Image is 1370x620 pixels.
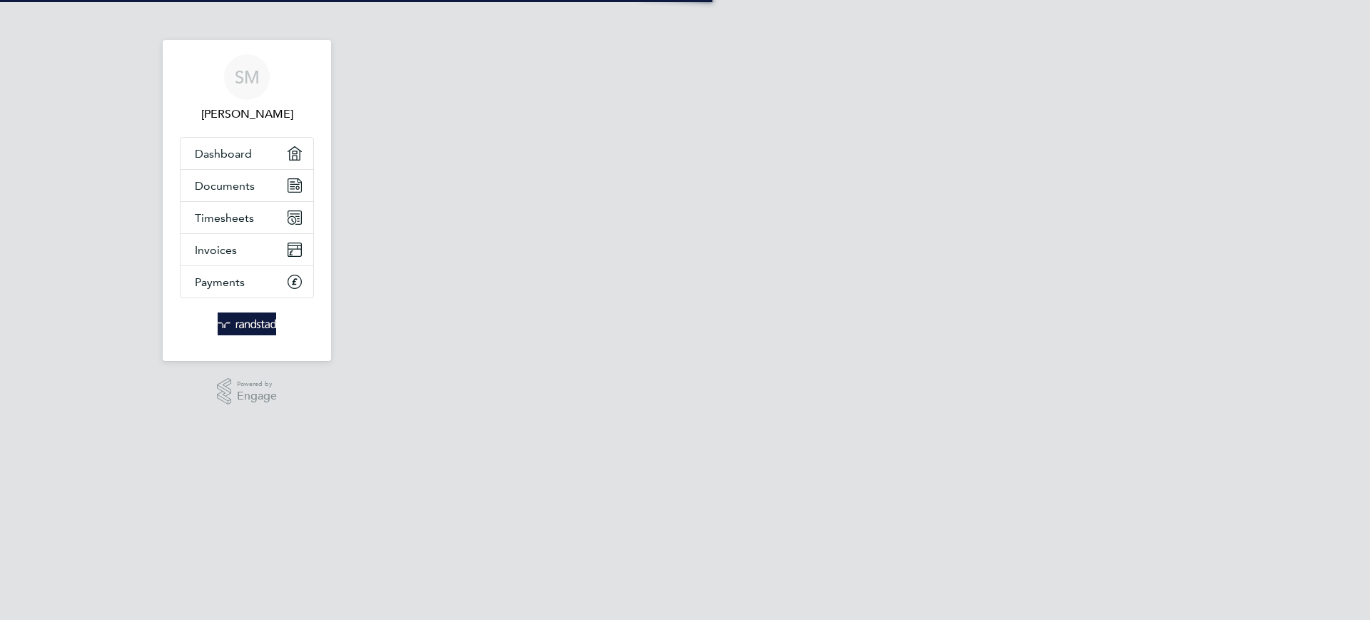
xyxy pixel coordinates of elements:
a: Dashboard [181,138,313,169]
nav: Main navigation [163,40,331,361]
span: Timesheets [195,211,254,225]
a: Invoices [181,234,313,265]
img: randstad-logo-retina.png [218,312,277,335]
a: Documents [181,170,313,201]
a: Timesheets [181,202,313,233]
span: Dashboard [195,147,252,161]
a: Payments [181,266,313,298]
span: Powered by [237,378,277,390]
a: Powered byEngage [217,378,278,405]
span: Documents [195,179,255,193]
a: SM[PERSON_NAME] [180,54,314,123]
span: Invoices [195,243,237,257]
span: SM [235,68,260,86]
span: Stephen Mcglenn [180,106,314,123]
a: Go to home page [180,312,314,335]
span: Payments [195,275,245,289]
span: Engage [237,390,277,402]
